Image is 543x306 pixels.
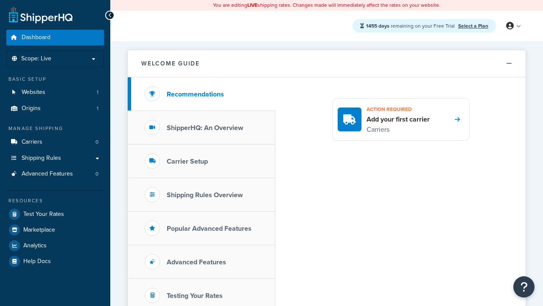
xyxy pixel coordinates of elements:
[6,150,104,166] a: Shipping Rules
[141,60,200,67] h2: Welcome Guide
[6,238,104,253] a: Analytics
[23,242,47,249] span: Analytics
[6,101,104,116] a: Origins1
[6,30,104,45] a: Dashboard
[6,166,104,182] a: Advanced Features0
[23,211,64,218] span: Test Your Rates
[247,1,258,9] b: LIVE
[22,170,73,178] span: Advanced Features
[366,22,456,30] span: remaining on your Free Trial
[95,139,98,146] span: 0
[23,258,51,265] span: Help Docs
[6,134,104,150] a: Carriers0
[167,124,243,132] h3: ShipperHQ: An Overview
[167,191,243,199] h3: Shipping Rules Overview
[167,91,224,98] h3: Recommendations
[6,197,104,204] div: Resources
[513,276,535,297] button: Open Resource Center
[6,85,104,100] li: Websites
[167,158,208,165] h3: Carrier Setup
[167,225,252,232] h3: Popular Advanced Features
[366,22,389,30] strong: 1455 days
[367,115,430,124] h4: Add your first carrier
[97,89,98,96] span: 1
[6,222,104,238] a: Marketplace
[6,101,104,116] li: Origins
[6,134,104,150] li: Carriers
[167,258,226,266] h3: Advanced Features
[21,55,51,62] span: Scope: Live
[6,85,104,100] a: Websites1
[22,34,50,41] span: Dashboard
[22,105,41,112] span: Origins
[6,76,104,83] div: Basic Setup
[128,50,526,77] button: Welcome Guide
[23,227,55,234] span: Marketplace
[458,22,488,30] a: Select a Plan
[6,254,104,269] a: Help Docs
[97,105,98,112] span: 1
[6,207,104,222] a: Test Your Rates
[167,292,223,300] h3: Testing Your Rates
[367,124,430,135] p: Carriers
[6,166,104,182] li: Advanced Features
[6,125,104,132] div: Manage Shipping
[22,89,45,96] span: Websites
[367,104,430,115] h3: Action required
[22,139,42,146] span: Carriers
[22,155,61,162] span: Shipping Rules
[95,170,98,178] span: 0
